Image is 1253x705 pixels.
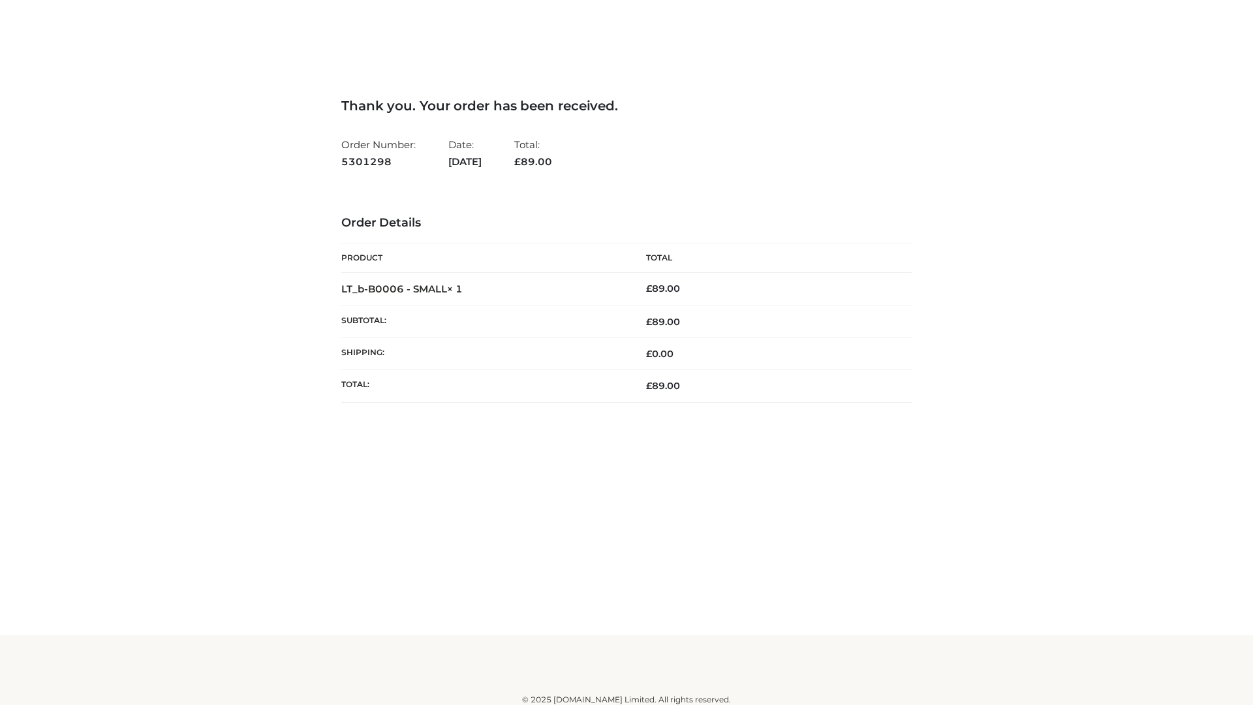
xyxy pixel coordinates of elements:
[341,338,626,370] th: Shipping:
[646,380,652,392] span: £
[447,283,463,295] strong: × 1
[646,283,680,294] bdi: 89.00
[341,370,626,402] th: Total:
[646,348,652,360] span: £
[646,380,680,392] span: 89.00
[646,348,673,360] bdi: 0.00
[341,133,416,173] li: Order Number:
[646,316,652,328] span: £
[341,216,912,230] h3: Order Details
[646,316,680,328] span: 89.00
[646,283,652,294] span: £
[341,305,626,337] th: Subtotal:
[514,155,521,168] span: £
[448,153,482,170] strong: [DATE]
[341,153,416,170] strong: 5301298
[341,98,912,114] h3: Thank you. Your order has been received.
[514,133,552,173] li: Total:
[448,133,482,173] li: Date:
[341,243,626,273] th: Product
[341,283,463,295] strong: LT_b-B0006 - SMALL
[514,155,552,168] span: 89.00
[626,243,912,273] th: Total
